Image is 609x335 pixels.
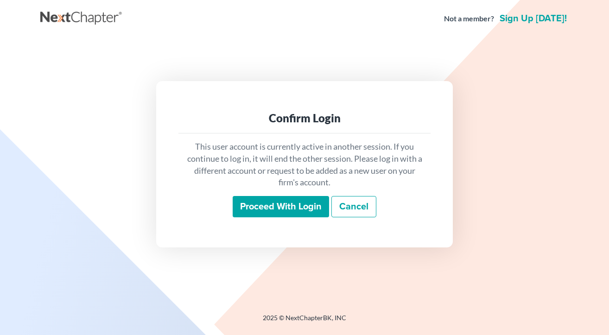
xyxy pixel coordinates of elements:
a: Cancel [331,196,376,217]
p: This user account is currently active in another session. If you continue to log in, it will end ... [186,141,423,189]
div: Confirm Login [186,111,423,126]
div: 2025 © NextChapterBK, INC [40,313,569,330]
input: Proceed with login [233,196,329,217]
a: Sign up [DATE]! [498,14,569,23]
strong: Not a member? [444,13,494,24]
